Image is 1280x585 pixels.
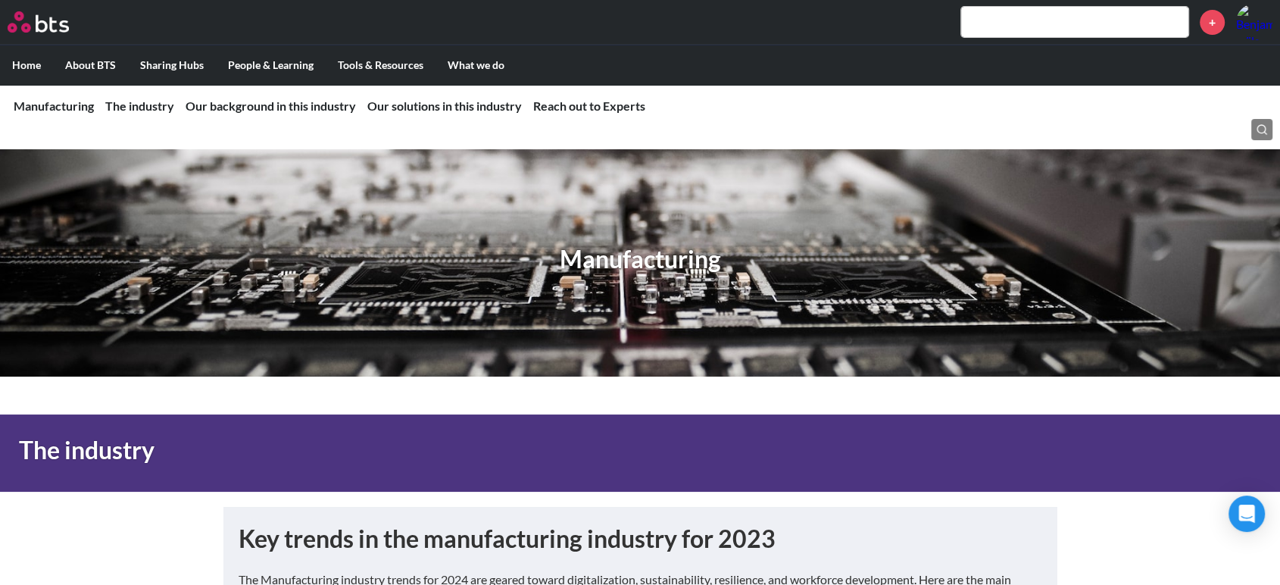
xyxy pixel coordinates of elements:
a: Our background in this industry [186,99,356,113]
h1: Manufacturing [560,242,721,277]
a: The industry [105,99,174,113]
a: Go home [8,11,97,33]
label: Tools & Resources [326,45,436,85]
label: What we do [436,45,517,85]
h1: The industry [19,433,888,468]
label: About BTS [53,45,128,85]
a: Profile [1236,4,1272,40]
a: Manufacturing [14,99,94,113]
img: BTS Logo [8,11,69,33]
h1: Key trends in the manufacturing industry for 2023 [239,522,1041,556]
div: Open Intercom Messenger [1228,496,1265,532]
label: Sharing Hubs [128,45,216,85]
label: People & Learning [216,45,326,85]
img: Benjamin Wilcock [1236,4,1272,40]
a: + [1200,10,1225,35]
a: Reach out to Experts [533,99,645,113]
a: Our solutions in this industry [367,99,522,113]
